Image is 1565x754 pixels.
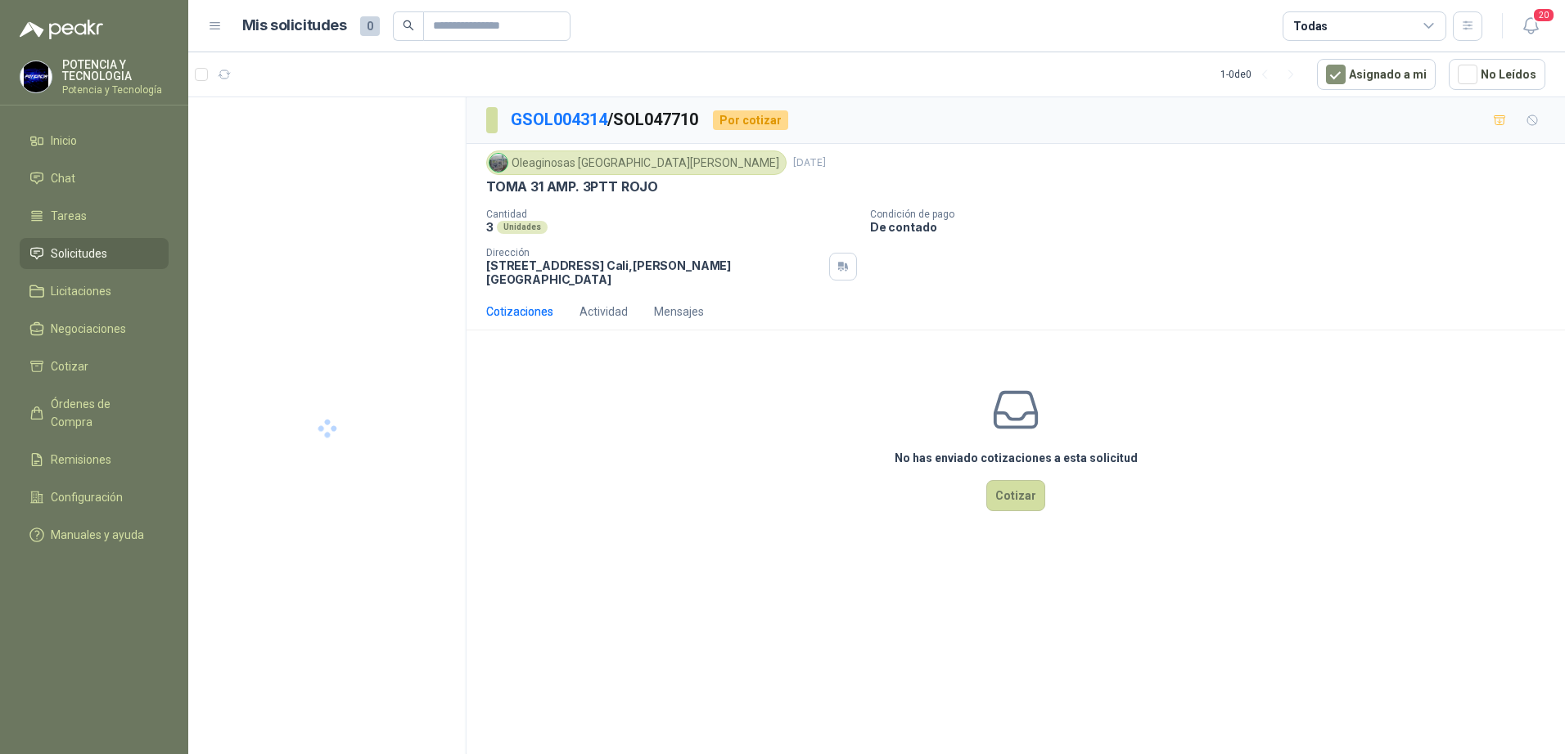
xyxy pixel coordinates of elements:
p: TOMA 31 AMP. 3PTT ROJO [486,178,658,195]
a: Inicio [20,125,169,156]
div: Cotizaciones [486,303,553,321]
span: Negociaciones [51,320,126,338]
span: search [403,20,414,31]
a: Negociaciones [20,313,169,344]
span: Chat [51,169,75,187]
button: Asignado a mi [1317,59,1436,90]
div: Mensajes [654,303,704,321]
span: Tareas [51,207,87,225]
div: Todas [1293,17,1328,35]
div: Por cotizar [713,110,788,130]
div: Oleaginosas [GEOGRAPHIC_DATA][PERSON_NAME] [486,150,787,175]
a: Configuración [20,482,169,513]
span: Cotizar [51,357,88,375]
span: 0 [360,16,380,36]
a: Licitaciones [20,276,169,307]
a: Órdenes de Compra [20,388,169,438]
h3: No has enviado cotizaciones a esta solicitud [895,449,1138,467]
a: Cotizar [20,351,169,382]
a: Chat [20,163,169,194]
span: Licitaciones [51,282,111,300]
span: Solicitudes [51,245,107,263]
p: / SOL047710 [511,107,700,132]
a: Solicitudes [20,238,169,269]
p: De contado [870,220,1558,234]
a: Remisiones [20,444,169,475]
a: Manuales y ayuda [20,519,169,550]
p: POTENCIA Y TECNOLOGIA [62,59,169,82]
button: Cotizar [986,480,1045,511]
img: Company Logo [20,61,52,92]
p: Potencia y Tecnología [62,85,169,95]
a: Tareas [20,200,169,231]
span: Órdenes de Compra [51,395,153,431]
div: 1 - 0 de 0 [1220,61,1304,88]
p: 3 [486,220,494,234]
div: Actividad [580,303,628,321]
h1: Mis solicitudes [242,14,347,38]
span: Configuración [51,488,123,506]
span: Remisiones [51,451,111,469]
span: Manuales y ayuda [51,526,144,544]
a: GSOL004314 [511,110,607,129]
button: No Leídos [1449,59,1545,90]
img: Logo peakr [20,20,103,39]
img: Company Logo [489,154,507,172]
span: 20 [1532,7,1555,23]
button: 20 [1516,11,1545,41]
p: Cantidad [486,209,857,220]
p: [STREET_ADDRESS] Cali , [PERSON_NAME][GEOGRAPHIC_DATA] [486,258,823,286]
span: Inicio [51,132,77,150]
p: [DATE] [793,155,826,171]
p: Condición de pago [870,209,1558,220]
p: Dirección [486,247,823,258]
div: Unidades [497,221,548,234]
